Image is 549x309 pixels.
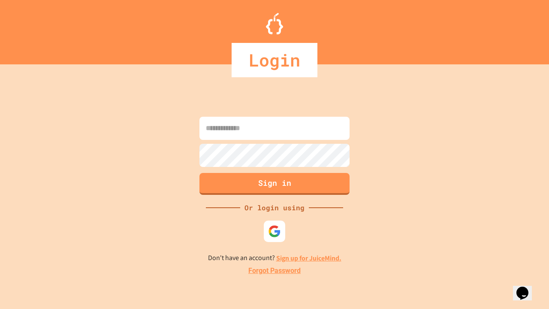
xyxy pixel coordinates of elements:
[208,253,341,264] p: Don't have an account?
[248,266,301,276] a: Forgot Password
[232,43,317,77] div: Login
[513,275,540,300] iframe: chat widget
[266,13,283,34] img: Logo.svg
[240,203,309,213] div: Or login using
[276,254,341,263] a: Sign up for JuiceMind.
[199,173,350,195] button: Sign in
[268,225,281,238] img: google-icon.svg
